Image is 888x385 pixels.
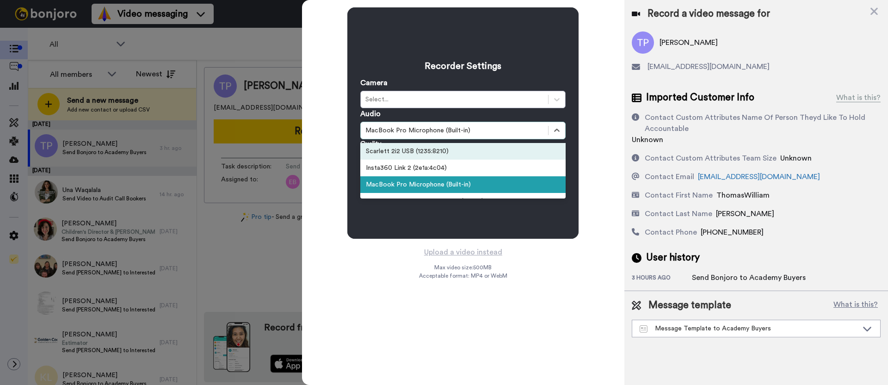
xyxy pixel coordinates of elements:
a: [EMAIL_ADDRESS][DOMAIN_NAME] [698,173,820,180]
div: Microsoft Teams Audio Device (Virtual) [360,193,566,210]
p: Message from James, sent 49m ago [40,36,160,44]
label: Camera [360,77,388,88]
div: message notification from James, 49m ago. Hi Erik, Now that you are up and running with Bonjoro d... [14,19,171,50]
div: Contact Custom Attributes Team Size [645,153,777,164]
span: [PERSON_NAME] [716,210,774,217]
div: 3 hours ago [632,274,692,283]
button: Upload a video instead [421,246,505,258]
img: Message-temps.svg [640,325,647,333]
div: Contact Custom Attributes Name Of Person Theyd Like To Hold Accountable [645,112,877,134]
div: Contact First Name [645,190,713,201]
div: Contact Email [645,171,694,182]
span: [EMAIL_ADDRESS][DOMAIN_NAME] [647,61,770,72]
div: Message Template to Academy Buyers [640,324,858,333]
span: Unknown [780,155,812,162]
div: MacBook Pro Microphone (Built-in) [365,126,543,135]
span: User history [646,251,700,265]
div: Insta360 Link 2 (2e1a:4c04) [360,160,566,176]
label: Audio [360,108,381,119]
span: Acceptable format: MP4 or WebM [419,272,507,279]
label: Quality [360,139,381,149]
div: Select... [365,95,543,104]
div: Contact Last Name [645,208,712,219]
span: Unknown [632,136,663,143]
button: What is this? [831,298,881,312]
img: Profile image for James [21,28,36,43]
div: Send Bonjoro to Academy Buyers [692,272,806,283]
span: ThomasWilliam [716,192,770,199]
div: Scarlett 2i2 USB (1235:8210) [360,143,566,160]
span: [PHONE_NUMBER] [701,229,764,236]
span: Message template [648,298,731,312]
span: Hi [PERSON_NAME], Now that you are up and running with [PERSON_NAME] don't forget to use our Work... [40,27,157,117]
span: Imported Customer Info [646,91,754,105]
div: MacBook Pro Microphone (Built-in) [360,176,566,193]
div: Contact Phone [645,227,697,238]
h3: Recorder Settings [360,60,566,73]
div: What is this? [836,92,881,103]
span: Max video size: 500 MB [434,264,492,271]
